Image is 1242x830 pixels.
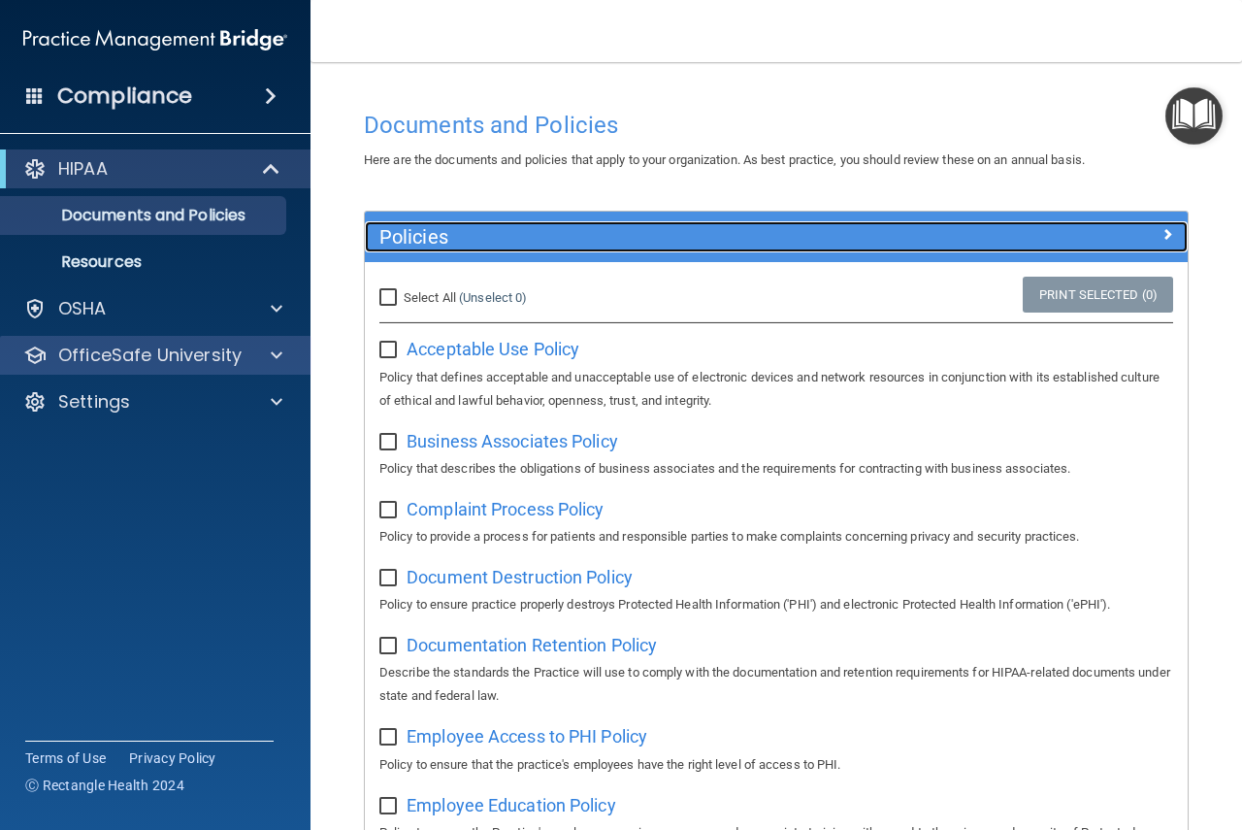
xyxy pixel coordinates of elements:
[379,661,1173,708] p: Describe the standards the Practice will use to comply with the documentation and retention requi...
[58,344,242,367] p: OfficeSafe University
[379,593,1173,616] p: Policy to ensure practice properly destroys Protected Health Information ('PHI') and electronic P...
[379,290,402,306] input: Select All (Unselect 0)
[379,525,1173,548] p: Policy to provide a process for patients and responsible parties to make complaints concerning pr...
[23,390,282,414] a: Settings
[379,366,1173,413] p: Policy that defines acceptable and unacceptable use of electronic devices and network resources i...
[459,290,527,305] a: (Unselect 0)
[23,157,281,181] a: HIPAA
[407,431,618,451] span: Business Associates Policy
[129,748,216,768] a: Privacy Policy
[23,344,282,367] a: OfficeSafe University
[364,152,1085,167] span: Here are the documents and policies that apply to your organization. As best practice, you should...
[13,252,278,272] p: Resources
[407,499,604,519] span: Complaint Process Policy
[1023,277,1173,313] a: Print Selected (0)
[58,390,130,414] p: Settings
[23,20,287,59] img: PMB logo
[407,635,657,655] span: Documentation Retention Policy
[364,113,1189,138] h4: Documents and Policies
[404,290,456,305] span: Select All
[58,157,108,181] p: HIPAA
[407,726,647,747] span: Employee Access to PHI Policy
[379,753,1173,777] p: Policy to ensure that the practice's employees have the right level of access to PHI.
[379,221,1173,252] a: Policies
[379,457,1173,481] p: Policy that describes the obligations of business associates and the requirements for contracting...
[57,83,192,110] h4: Compliance
[25,748,106,768] a: Terms of Use
[1165,87,1223,145] button: Open Resource Center
[23,297,282,320] a: OSHA
[58,297,107,320] p: OSHA
[407,795,616,815] span: Employee Education Policy
[407,339,579,359] span: Acceptable Use Policy
[379,226,967,248] h5: Policies
[25,776,184,795] span: Ⓒ Rectangle Health 2024
[407,567,633,587] span: Document Destruction Policy
[13,206,278,225] p: Documents and Policies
